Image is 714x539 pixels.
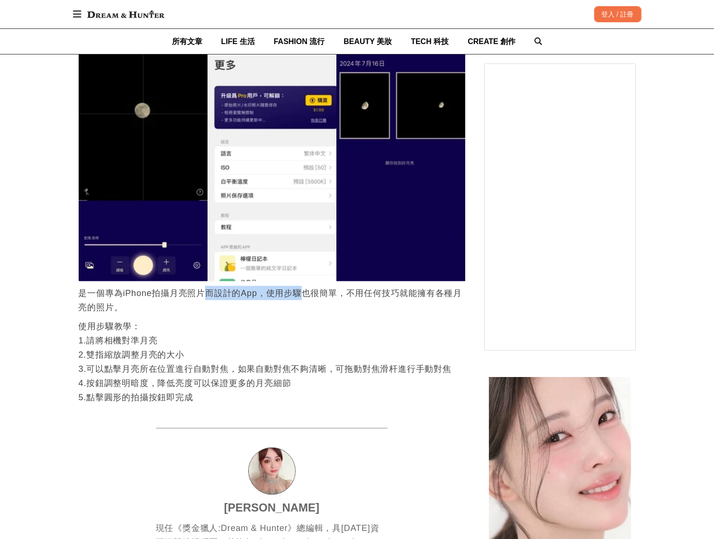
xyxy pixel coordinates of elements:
div: 登入 / 註冊 [594,6,642,22]
a: 所有文章 [172,29,202,54]
a: BEAUTY 美妝 [343,29,392,54]
span: FASHION 流行 [274,37,325,45]
p: 使用步驟教學： 1.請將相機對準月亮 2.雙指縮放調整月亮的大小 3.可以點擊月亮所在位置進行自動對焦，如果自動對焦不夠清晰，可拖動對焦滑杆進行手動對焦 4.按鈕調整明暗度，降低亮度可以保證更多... [79,319,465,404]
a: Avatar [248,448,296,495]
span: CREATE 創作 [468,37,515,45]
a: FASHION 流行 [274,29,325,54]
a: TECH 科技 [411,29,449,54]
img: Dream & Hunter [82,6,169,23]
a: CREATE 創作 [468,29,515,54]
span: TECH 科技 [411,37,449,45]
span: BEAUTY 美妝 [343,37,392,45]
span: 所有文章 [172,37,202,45]
a: [PERSON_NAME] [224,500,319,517]
a: LIFE 生活 [221,29,255,54]
img: 2025血月登場「紅色月亮」拍起來！3種iPhone拍月亮技巧學起來，只要用內建相機設定就能簡單做到 [79,40,465,281]
span: LIFE 生活 [221,37,255,45]
img: Avatar [249,448,295,494]
p: 是一個專為iPhone拍攝月亮照片而設計的App，使用步驟也很簡單，不用任何技巧就能擁有各種月亮的照片。 [79,286,465,314]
